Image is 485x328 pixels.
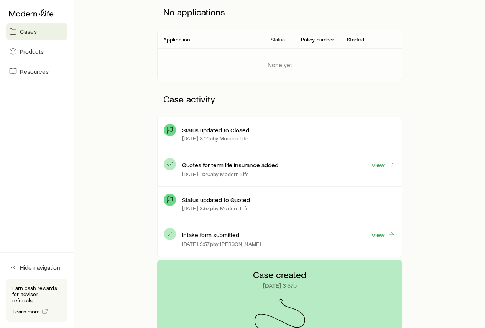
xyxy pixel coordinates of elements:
[182,171,249,177] p: [DATE] 11:20a by Modern Life
[20,264,60,271] span: Hide navigation
[20,48,44,55] span: Products
[182,241,261,247] p: [DATE] 3:57p by [PERSON_NAME]
[371,231,396,239] a: View
[347,36,364,43] p: Started
[371,161,396,169] a: View
[182,161,278,169] p: Quotes for term life insurance added
[20,68,49,75] span: Resources
[263,282,297,289] p: [DATE] 3:57p
[6,23,67,40] a: Cases
[6,43,67,60] a: Products
[157,87,402,110] p: Case activity
[271,36,285,43] p: Status
[12,285,61,303] p: Earn cash rewards for advisor referrals.
[182,205,249,211] p: [DATE] 3:57p by Modern Life
[182,231,239,239] p: Intake form submitted
[182,135,248,142] p: [DATE] 3:00a by Modern Life
[157,0,402,23] p: No applications
[6,259,67,276] button: Hide navigation
[182,196,250,204] p: Status updated to Quoted
[20,28,37,35] span: Cases
[301,36,334,43] p: Policy number
[6,279,67,322] div: Earn cash rewards for advisor referrals.Learn more
[6,63,67,80] a: Resources
[13,309,40,314] span: Learn more
[268,61,292,69] p: None yet
[253,269,306,280] p: Case created
[163,36,190,43] p: Application
[182,126,249,134] p: Status updated to Closed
